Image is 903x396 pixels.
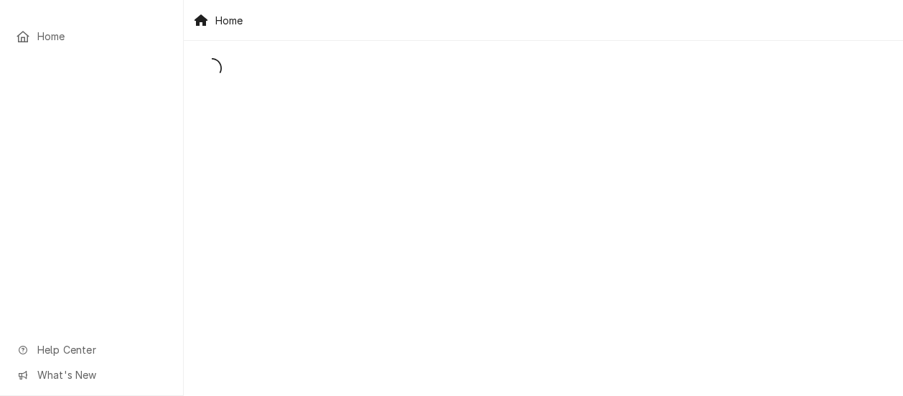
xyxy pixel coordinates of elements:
[9,24,174,48] a: Home
[37,367,166,382] span: What's New
[202,54,222,84] span: Loading...
[184,41,903,101] div: Dashboard
[37,29,167,44] span: Home
[9,338,174,362] a: Go to Help Center
[9,363,174,387] a: Go to What's New
[37,342,166,357] span: Help Center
